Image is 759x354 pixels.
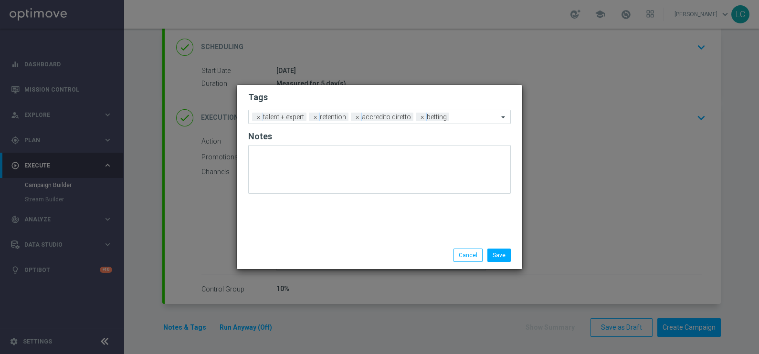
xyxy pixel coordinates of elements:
[248,92,511,103] h2: Tags
[254,113,263,121] span: ×
[359,113,413,121] span: accredito diretto
[418,113,427,121] span: ×
[424,113,449,121] span: betting
[248,131,511,142] h2: Notes
[248,110,511,124] ng-select: accredito diretto, betting, retention, talent + expert
[311,113,320,121] span: ×
[487,249,511,262] button: Save
[261,113,306,121] span: talent + expert
[317,113,348,121] span: retention
[353,113,362,121] span: ×
[453,249,483,262] button: Cancel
